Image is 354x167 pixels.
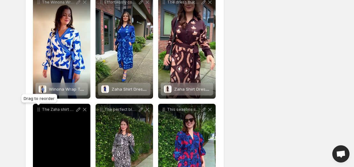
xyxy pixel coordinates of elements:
p: The Zaha shirt dress is a versatile transitional must-have thats easy to style as the weather coo... [42,107,75,112]
span: Winona Wrap Top - Blue Magpie [49,87,114,92]
span: Zaha Shirt Dress - Brown Laurels [174,87,241,92]
p: The perfect blend of style and comfort the Zuri shirt dress is designed to move with you Its flow... [104,107,138,112]
p: This seasons showstopper color combo [167,107,200,112]
span: Zaha Shirt Dress - Blue Laurels [112,87,174,92]
a: Open chat [332,145,350,163]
